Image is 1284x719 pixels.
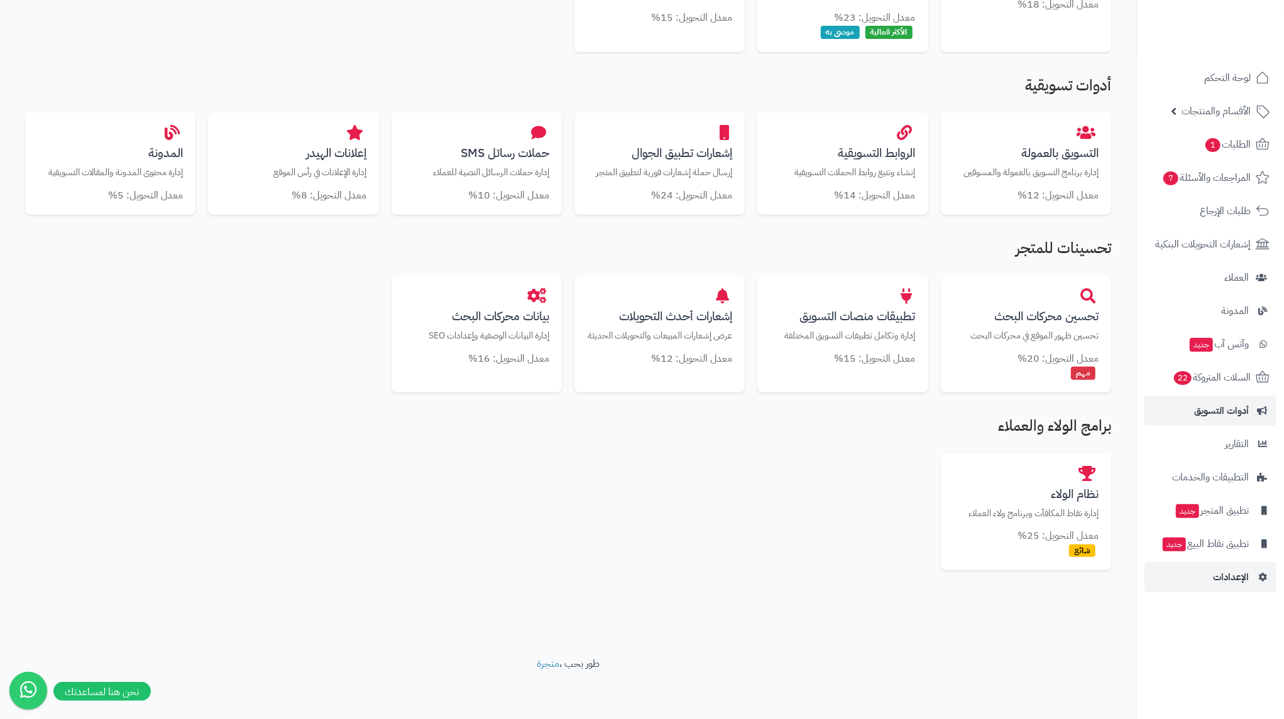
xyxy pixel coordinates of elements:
[1176,504,1199,518] span: جديد
[1200,202,1251,220] span: طلبات الإرجاع
[1163,171,1178,185] span: 7
[1163,538,1186,551] span: جديد
[1225,435,1249,453] span: التقارير
[1018,528,1099,543] small: معدل التحويل: 25%
[1144,562,1276,592] a: الإعدادات
[1144,462,1276,492] a: التطبيقات والخدمات
[757,276,928,379] a: تطبيقات منصات التسويقإدارة وتكامل تطبيقات التسويق المختلفة معدل التحويل: 15%
[1221,302,1249,320] span: المدونة
[1204,136,1251,153] span: الطلبات
[1182,102,1251,120] span: الأقسام والمنتجات
[587,146,732,159] h3: إشعارات تطبيق الجوال
[587,166,732,179] p: إرسال حملة إشعارات فورية لتطبيق المتجر
[835,351,916,366] small: معدل التحويل: 15%
[38,166,183,179] p: إدارة محتوى المدونة والمقالات التسويقية
[1204,69,1251,87] span: لوحة التحكم
[651,10,732,25] small: معدل التحويل: 15%
[1018,351,1099,366] small: معدل التحويل: 20%
[392,112,562,215] a: حملات رسائل SMSإدارة حملات الرسائل النصية للعملاء معدل التحويل: 10%
[953,329,1099,342] p: تحسين ظهور الموقع في محركات البحث
[468,188,549,203] small: معدل التحويل: 10%
[1144,229,1276,259] a: إشعارات التحويلات البنكية
[835,10,916,25] small: معدل التحويل: 23%
[821,26,860,39] span: موصى به
[574,112,745,215] a: إشعارات تطبيق الجوالإرسال حملة إشعارات فورية لتطبيق المتجر معدل التحويل: 24%
[1144,529,1276,559] a: تطبيق نقاط البيعجديد
[1144,163,1276,193] a: المراجعات والأسئلة7
[1069,544,1095,558] span: شائع
[221,166,366,179] p: إدارة الإعلانات في رأس الموقع
[108,188,183,203] small: معدل التحويل: 5%
[1144,495,1276,526] a: تطبيق المتجرجديد
[770,329,915,342] p: إدارة وتكامل تطبيقات التسويق المختلفة
[953,487,1099,500] h3: نظام الولاء
[953,310,1099,323] h3: تحسين محركات البحث
[1144,196,1276,226] a: طلبات الإرجاع
[941,112,1111,215] a: التسويق بالعمولةإدارة برنامج التسويق بالعمولة والمسوقين معدل التحويل: 12%
[1162,169,1251,187] span: المراجعات والأسئلة
[1172,468,1249,486] span: التطبيقات والخدمات
[1144,429,1276,459] a: التقارير
[38,146,183,159] h3: المدونة
[25,112,195,215] a: المدونةإدارة محتوى المدونة والمقالات التسويقية معدل التحويل: 5%
[25,77,1111,100] h2: أدوات تسويقية
[1018,188,1099,203] small: معدل التحويل: 12%
[1144,262,1276,293] a: العملاء
[1194,402,1249,419] span: أدوات التسويق
[770,166,915,179] p: إنشاء وتتبع روابط الحملات التسويقية
[292,188,366,203] small: معدل التحويل: 8%
[953,146,1099,159] h3: التسويق بالعمولة
[404,310,549,323] h3: بيانات محركات البحث
[1144,63,1276,93] a: لوحة التحكم
[404,329,549,342] p: إدارة البيانات الوصفية وإعدادات SEO
[953,166,1099,179] p: إدارة برنامج التسويق بالعمولة والمسوقين
[468,351,549,366] small: معدل التحويل: 16%
[587,329,732,342] p: عرض إشعارات المبيعات والتحويلات الحديثة
[953,507,1099,520] p: إدارة نقاط المكافآت وبرنامج ولاء العملاء
[835,188,916,203] small: معدل التحويل: 14%
[392,276,562,379] a: بيانات محركات البحثإدارة البيانات الوصفية وإعدادات SEO معدل التحويل: 16%
[1144,129,1276,159] a: الطلبات1
[574,276,745,379] a: إشعارات أحدث التحويلاتعرض إشعارات المبيعات والتحويلات الحديثة معدل التحويل: 12%
[1188,335,1249,353] span: وآتس آب
[757,112,928,215] a: الروابط التسويقيةإنشاء وتتبع روابط الحملات التسويقية معدل التحويل: 14%
[587,310,732,323] h3: إشعارات أحدث التحويلات
[1144,329,1276,359] a: وآتس آبجديد
[1173,369,1251,386] span: السلات المتروكة
[1213,568,1249,586] span: الإعدادات
[1155,235,1251,253] span: إشعارات التحويلات البنكية
[404,146,549,159] h3: حملات رسائل SMS
[1224,269,1249,286] span: العملاء
[1071,367,1095,380] span: مهم
[770,146,915,159] h3: الروابط التسويقية
[25,418,1111,440] h2: برامج الولاء والعملاء
[865,26,913,39] span: الأكثر فعالية
[770,310,915,323] h3: تطبيقات منصات التسويق
[1144,296,1276,326] a: المدونة
[1175,502,1249,519] span: تطبيق المتجر
[221,146,366,159] h3: إعلانات الهيدر
[1205,138,1221,152] span: 1
[1174,371,1192,385] span: 22
[651,188,732,203] small: معدل التحويل: 24%
[941,276,1111,392] a: تحسين محركات البحثتحسين ظهور الموقع في محركات البحث معدل التحويل: 20% مهم
[1161,535,1249,553] span: تطبيق نقاط البيع
[208,112,378,215] a: إعلانات الهيدرإدارة الإعلانات في رأس الموقع معدل التحويل: 8%
[537,656,559,671] a: متجرة
[1190,338,1213,352] span: جديد
[941,453,1111,570] a: نظام الولاءإدارة نقاط المكافآت وبرنامج ولاء العملاء معدل التحويل: 25% شائع
[25,240,1111,262] h2: تحسينات للمتجر
[1144,396,1276,426] a: أدوات التسويق
[404,166,549,179] p: إدارة حملات الرسائل النصية للعملاء
[1144,362,1276,392] a: السلات المتروكة22
[651,351,732,366] small: معدل التحويل: 12%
